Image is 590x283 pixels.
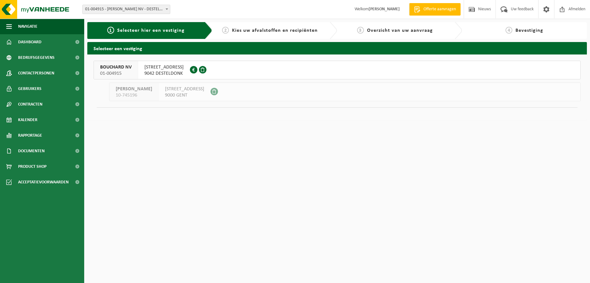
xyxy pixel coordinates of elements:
[18,112,37,128] span: Kalender
[367,28,433,33] span: Overzicht van uw aanvraag
[18,81,41,97] span: Gebruikers
[232,28,318,33] span: Kies uw afvalstoffen en recipiënten
[18,97,42,112] span: Contracten
[100,70,132,77] span: 01-004915
[409,3,461,16] a: Offerte aanvragen
[18,19,37,34] span: Navigatie
[18,50,55,65] span: Bedrijfsgegevens
[117,28,185,33] span: Selecteer hier een vestiging
[18,128,42,143] span: Rapportage
[87,42,587,54] h2: Selecteer een vestiging
[144,64,184,70] span: [STREET_ADDRESS]
[144,70,184,77] span: 9042 DESTELDONK
[18,65,54,81] span: Contactpersonen
[369,7,400,12] strong: [PERSON_NAME]
[18,174,69,190] span: Acceptatievoorwaarden
[515,28,543,33] span: Bevestiging
[116,92,152,98] span: 10-745196
[107,27,114,34] span: 1
[165,92,204,98] span: 9000 GENT
[100,64,132,70] span: BOUCHARD NV
[82,5,170,14] span: 01-004915 - BOUCHARD NV - DESTELDONK
[94,61,581,79] button: BOUCHARD NV 01-004915 [STREET_ADDRESS]9042 DESTELDONK
[18,34,41,50] span: Dashboard
[357,27,364,34] span: 3
[165,86,204,92] span: [STREET_ADDRESS]
[222,27,229,34] span: 2
[18,143,45,159] span: Documenten
[18,159,46,174] span: Product Shop
[422,6,457,12] span: Offerte aanvragen
[3,269,104,283] iframe: chat widget
[116,86,152,92] span: [PERSON_NAME]
[505,27,512,34] span: 4
[83,5,170,14] span: 01-004915 - BOUCHARD NV - DESTELDONK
